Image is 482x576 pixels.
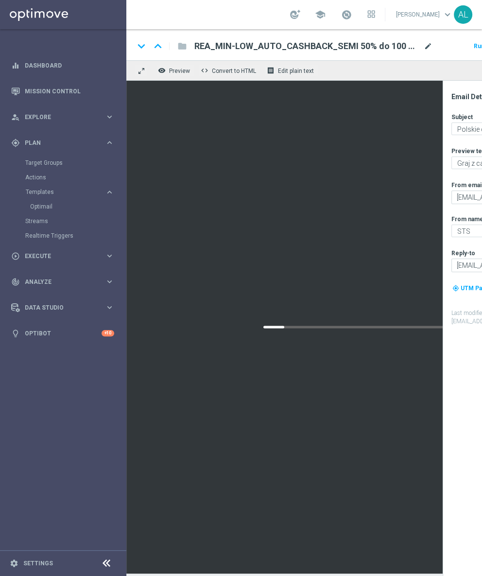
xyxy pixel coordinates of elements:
span: Analyze [25,279,105,285]
div: Analyze [11,278,105,286]
div: Data Studio [11,303,105,312]
i: gps_fixed [11,139,20,147]
i: track_changes [11,278,20,286]
i: keyboard_arrow_right [105,138,114,147]
i: keyboard_arrow_right [105,188,114,197]
a: [PERSON_NAME]keyboard_arrow_down [395,7,454,22]
i: keyboard_arrow_right [105,277,114,286]
div: Optimail [30,199,125,214]
i: my_location [452,285,459,292]
div: +10 [102,330,114,336]
span: code [201,67,208,74]
span: Preview [169,68,190,74]
a: Optibot [25,320,102,346]
a: Mission Control [25,78,114,104]
a: Actions [25,174,101,181]
div: Execute [11,252,105,261]
button: Data Studio keyboard_arrow_right [11,304,115,312]
label: Reply-to [451,249,475,257]
i: keyboard_arrow_right [105,251,114,261]
span: REA_MIN-LOW_AUTO_CASHBACK_SEMI 50% do 100 PLN_220725(1) [194,40,420,52]
i: settings [10,559,18,568]
span: Explore [25,114,105,120]
span: keyboard_arrow_down [442,9,453,20]
i: equalizer [11,61,20,70]
label: Subject [451,113,473,121]
button: code Convert to HTML [198,64,260,77]
i: keyboard_arrow_down [134,39,149,53]
div: Streams [25,214,125,228]
div: Templates [26,189,105,195]
span: Edit plain text [278,68,314,74]
div: Templates [25,185,125,214]
span: school [315,9,326,20]
div: Actions [25,170,125,185]
span: Data Studio [25,305,105,311]
i: keyboard_arrow_up [151,39,165,53]
button: lightbulb Optibot +10 [11,330,115,337]
i: lightbulb [11,329,20,338]
div: Optibot [11,320,114,346]
button: equalizer Dashboard [11,62,115,70]
div: Target Groups [25,156,125,170]
a: Settings [23,560,53,566]
div: AL [454,5,472,24]
button: remove_red_eye Preview [155,64,194,77]
span: Convert to HTML [212,68,256,74]
button: Templates keyboard_arrow_right [25,188,115,196]
div: Explore [11,113,105,122]
i: play_circle_outline [11,252,20,261]
span: Templates [26,189,95,195]
div: Realtime Triggers [25,228,125,243]
i: keyboard_arrow_right [105,112,114,122]
div: Mission Control [11,78,114,104]
i: receipt [267,67,275,74]
a: Dashboard [25,52,114,78]
div: Dashboard [11,52,114,78]
a: Streams [25,217,101,225]
button: Mission Control [11,87,115,95]
span: mode_edit [424,42,432,51]
div: Plan [11,139,105,147]
button: person_search Explore keyboard_arrow_right [11,113,115,121]
a: Optimail [30,203,101,210]
a: Realtime Triggers [25,232,101,240]
a: Target Groups [25,159,101,167]
i: remove_red_eye [158,67,166,74]
button: gps_fixed Plan keyboard_arrow_right [11,139,115,147]
button: play_circle_outline Execute keyboard_arrow_right [11,252,115,260]
button: receipt Edit plain text [264,64,318,77]
button: track_changes Analyze keyboard_arrow_right [11,278,115,286]
i: person_search [11,113,20,122]
span: Execute [25,253,105,259]
i: keyboard_arrow_right [105,303,114,312]
span: Plan [25,140,105,146]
